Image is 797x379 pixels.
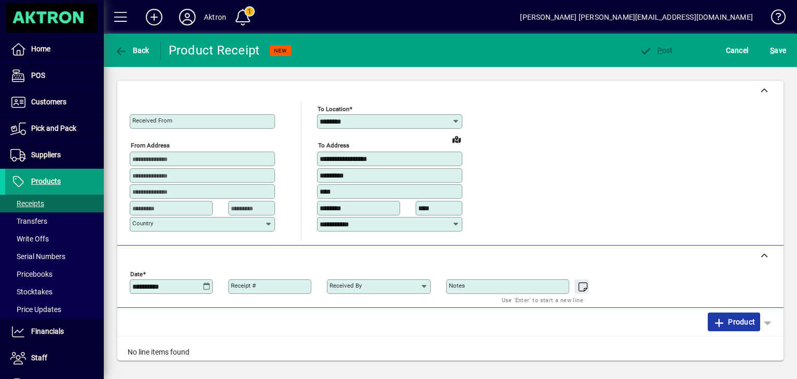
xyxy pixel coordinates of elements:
[31,151,61,159] span: Suppliers
[31,327,64,335] span: Financials
[502,294,583,306] mat-hint: Use 'Enter' to start a new line
[31,71,45,79] span: POS
[117,336,784,368] div: No line items found
[767,41,789,60] button: Save
[5,195,104,212] a: Receipts
[31,98,66,106] span: Customers
[5,301,104,318] a: Price Updates
[5,142,104,168] a: Suppliers
[5,345,104,371] a: Staff
[10,235,49,243] span: Write Offs
[31,45,50,53] span: Home
[5,36,104,62] a: Home
[637,41,676,60] button: Post
[10,288,52,296] span: Stocktakes
[10,270,52,278] span: Pricebooks
[5,63,104,89] a: POS
[171,8,204,26] button: Profile
[204,9,226,25] div: Aktron
[132,220,153,227] mat-label: Country
[5,230,104,248] a: Write Offs
[713,314,755,330] span: Product
[5,265,104,283] a: Pricebooks
[10,252,65,261] span: Serial Numbers
[657,46,662,55] span: P
[708,313,760,331] button: Product
[318,105,349,113] mat-label: To location
[169,42,260,59] div: Product Receipt
[31,354,47,362] span: Staff
[520,9,753,25] div: [PERSON_NAME] [PERSON_NAME][EMAIL_ADDRESS][DOMAIN_NAME]
[5,212,104,230] a: Transfers
[31,177,61,185] span: Products
[112,41,152,60] button: Back
[130,270,143,277] mat-label: Date
[274,47,287,54] span: NEW
[770,46,774,55] span: S
[770,42,786,59] span: ave
[138,8,171,26] button: Add
[449,282,465,289] mat-label: Notes
[763,2,784,36] a: Knowledge Base
[726,42,749,59] span: Cancel
[639,46,673,55] span: ost
[132,117,172,124] mat-label: Received From
[5,283,104,301] a: Stocktakes
[115,46,149,55] span: Back
[10,217,47,225] span: Transfers
[5,319,104,345] a: Financials
[10,305,61,314] span: Price Updates
[5,116,104,142] a: Pick and Pack
[723,41,751,60] button: Cancel
[448,131,465,147] a: View on map
[231,282,256,289] mat-label: Receipt #
[10,199,44,208] span: Receipts
[5,248,104,265] a: Serial Numbers
[104,41,161,60] app-page-header-button: Back
[31,124,76,132] span: Pick and Pack
[329,282,362,289] mat-label: Received by
[5,89,104,115] a: Customers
